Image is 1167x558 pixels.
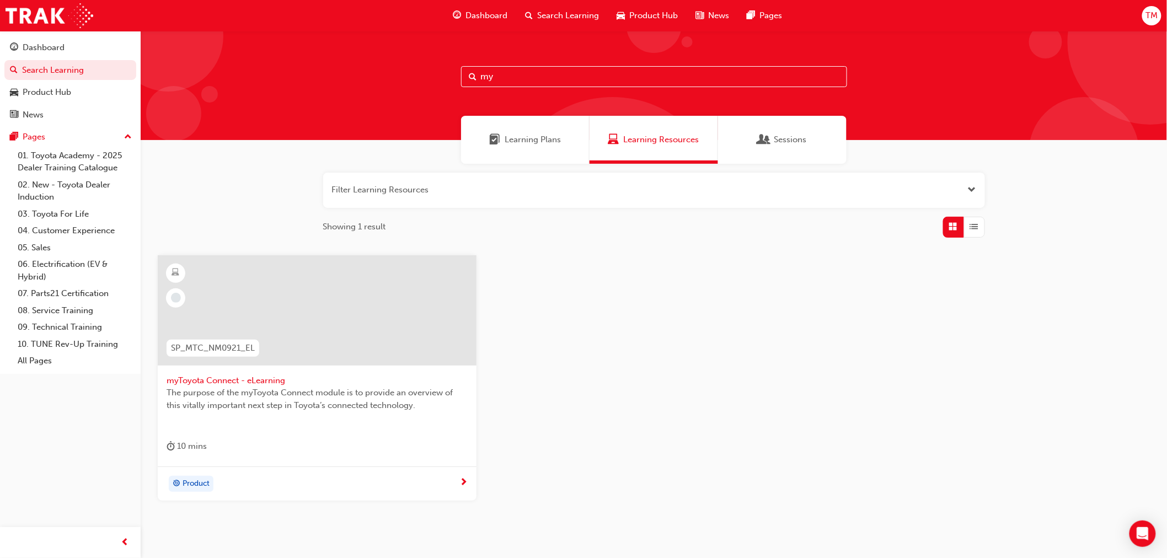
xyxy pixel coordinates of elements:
a: 06. Electrification (EV & Hybrid) [13,256,136,285]
button: Pages [4,127,136,147]
span: Dashboard [466,9,508,22]
div: Dashboard [23,41,65,54]
a: Learning ResourcesLearning Resources [590,116,718,164]
a: Dashboard [4,37,136,58]
input: Search... [461,66,847,87]
span: duration-icon [167,439,175,453]
div: 10 mins [167,439,207,453]
a: Product Hub [4,82,136,103]
img: Trak [6,3,93,28]
a: SessionsSessions [718,116,847,164]
a: 04. Customer Experience [13,222,136,239]
div: News [23,109,44,121]
span: pages-icon [747,9,756,23]
span: search-icon [526,9,533,23]
a: 09. Technical Training [13,319,136,336]
a: 01. Toyota Academy - 2025 Dealer Training Catalogue [13,147,136,176]
a: 10. TUNE Rev-Up Training [13,336,136,353]
a: News [4,105,136,125]
a: car-iconProduct Hub [608,4,687,27]
span: myToyota Connect - eLearning [167,374,468,387]
span: The purpose of the myToyota Connect module is to provide an overview of this vitally important ne... [167,387,468,411]
span: Showing 1 result [323,221,386,233]
a: SP_MTC_NM0921_ELmyToyota Connect - eLearningThe purpose of the myToyota Connect module is to prov... [158,255,477,501]
div: Open Intercom Messenger [1129,521,1156,547]
a: search-iconSearch Learning [517,4,608,27]
span: prev-icon [121,536,130,550]
span: TM [1145,9,1158,22]
button: Open the filter [968,184,976,196]
a: 03. Toyota For Life [13,206,136,223]
span: target-icon [173,477,180,491]
span: Learning Plans [505,133,561,146]
a: 02. New - Toyota Dealer Induction [13,176,136,206]
span: news-icon [10,110,18,120]
span: Learning Resources [624,133,699,146]
span: news-icon [696,9,704,23]
a: All Pages [13,352,136,369]
span: Search [469,71,477,83]
button: DashboardSearch LearningProduct HubNews [4,35,136,127]
a: Learning PlansLearning Plans [461,116,590,164]
a: 08. Service Training [13,302,136,319]
span: next-icon [459,478,468,488]
span: Search Learning [538,9,599,22]
span: pages-icon [10,132,18,142]
span: Sessions [774,133,806,146]
a: 07. Parts21 Certification [13,285,136,302]
span: List [970,221,978,233]
span: News [709,9,730,22]
a: Search Learning [4,60,136,81]
a: guage-iconDashboard [445,4,517,27]
span: guage-icon [10,43,18,53]
span: learningRecordVerb_NONE-icon [171,293,181,303]
span: search-icon [10,66,18,76]
span: Learning Plans [489,133,500,146]
span: Product Hub [630,9,678,22]
a: news-iconNews [687,4,738,27]
div: Product Hub [23,86,71,99]
span: up-icon [124,130,132,144]
a: pages-iconPages [738,4,791,27]
span: Sessions [758,133,769,146]
div: Pages [23,131,45,143]
span: car-icon [10,88,18,98]
span: Pages [760,9,783,22]
span: learningResourceType_ELEARNING-icon [172,266,180,280]
a: 05. Sales [13,239,136,256]
span: Grid [949,221,957,233]
span: Learning Resources [608,133,619,146]
span: car-icon [617,9,625,23]
span: Product [183,477,210,490]
span: guage-icon [453,9,462,23]
span: SP_MTC_NM0921_EL [171,342,255,355]
button: TM [1142,6,1161,25]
